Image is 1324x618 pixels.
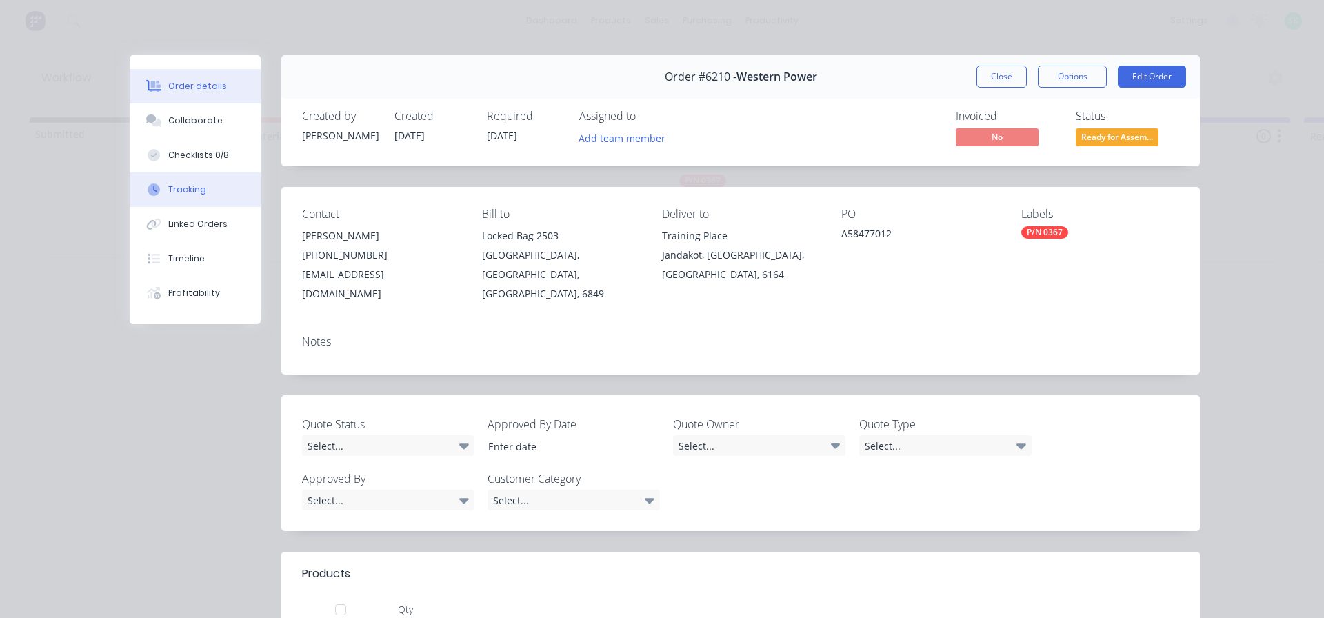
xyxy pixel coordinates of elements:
[168,287,220,299] div: Profitability
[1076,128,1158,149] button: Ready for Assem...
[130,276,261,310] button: Profitability
[302,335,1179,348] div: Notes
[956,128,1039,146] span: No
[572,128,673,147] button: Add team member
[662,226,820,246] div: Training Place
[302,470,474,487] label: Approved By
[302,435,474,456] div: Select...
[302,226,460,246] div: [PERSON_NAME]
[1076,110,1179,123] div: Status
[482,226,640,246] div: Locked Bag 2503
[130,103,261,138] button: Collaborate
[736,70,817,83] span: Western Power
[168,80,227,92] div: Order details
[841,208,999,221] div: PO
[302,110,378,123] div: Created by
[394,129,425,142] span: [DATE]
[956,110,1059,123] div: Invoiced
[488,416,660,432] label: Approved By Date
[130,138,261,172] button: Checklists 0/8
[130,241,261,276] button: Timeline
[130,207,261,241] button: Linked Orders
[488,470,660,487] label: Customer Category
[859,435,1032,456] div: Select...
[1021,226,1068,239] div: P/N 0367
[482,208,640,221] div: Bill to
[479,436,650,457] input: Enter date
[302,226,460,303] div: [PERSON_NAME][PHONE_NUMBER][EMAIL_ADDRESS][DOMAIN_NAME]
[168,149,229,161] div: Checklists 0/8
[662,226,820,284] div: Training PlaceJandakot, [GEOGRAPHIC_DATA], [GEOGRAPHIC_DATA], 6164
[1076,128,1158,146] span: Ready for Assem...
[673,435,845,456] div: Select...
[302,566,350,582] div: Products
[662,246,820,284] div: Jandakot, [GEOGRAPHIC_DATA], [GEOGRAPHIC_DATA], 6164
[488,490,660,510] div: Select...
[302,416,474,432] label: Quote Status
[1021,208,1179,221] div: Labels
[168,218,228,230] div: Linked Orders
[482,226,640,303] div: Locked Bag 2503[GEOGRAPHIC_DATA], [GEOGRAPHIC_DATA], [GEOGRAPHIC_DATA], 6849
[130,172,261,207] button: Tracking
[168,114,223,127] div: Collaborate
[394,110,470,123] div: Created
[302,246,460,265] div: [PHONE_NUMBER]
[662,208,820,221] div: Deliver to
[168,183,206,196] div: Tracking
[302,490,474,510] div: Select...
[579,128,673,147] button: Add team member
[841,226,999,246] div: A58477012
[673,416,845,432] label: Quote Owner
[579,110,717,123] div: Assigned to
[130,69,261,103] button: Order details
[665,70,736,83] span: Order #6210 -
[487,129,517,142] span: [DATE]
[168,252,205,265] div: Timeline
[859,416,1032,432] label: Quote Type
[482,246,640,303] div: [GEOGRAPHIC_DATA], [GEOGRAPHIC_DATA], [GEOGRAPHIC_DATA], 6849
[302,265,460,303] div: [EMAIL_ADDRESS][DOMAIN_NAME]
[302,128,378,143] div: [PERSON_NAME]
[302,208,460,221] div: Contact
[1118,66,1186,88] button: Edit Order
[976,66,1027,88] button: Close
[487,110,563,123] div: Required
[1038,66,1107,88] button: Options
